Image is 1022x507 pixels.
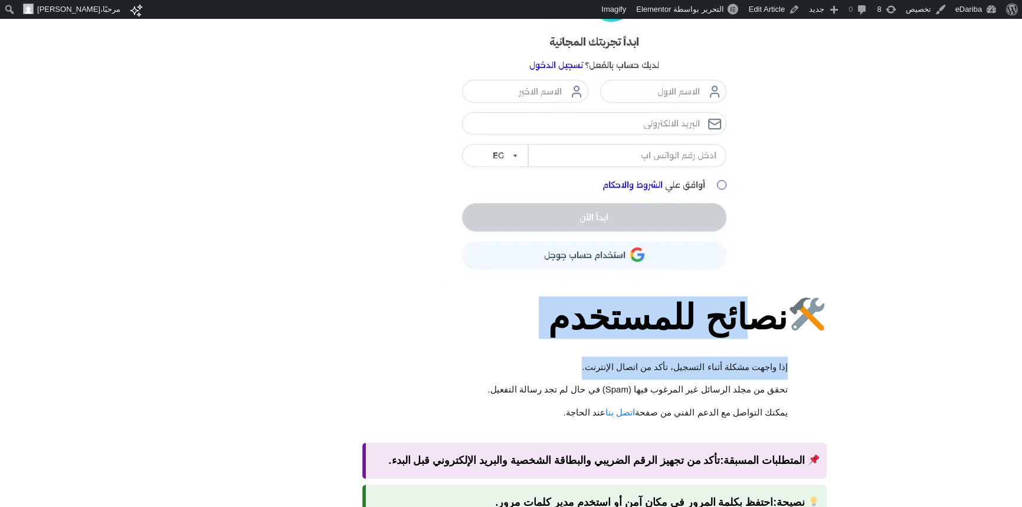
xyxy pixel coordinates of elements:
strong: المتطلبات المسبقة: [720,454,805,466]
img: 📌 [808,454,819,465]
a: اتصل بنا [605,402,635,424]
li: يمكنك التواصل مع الدعم الفني من صفحة عند الحاجة. [374,402,804,425]
li: إذا واجهت مشكلة أثناء التسجيل، تأكد من اتصال الإنترنت. [374,356,804,380]
span: التحرير بواسطة Elementor [636,5,723,14]
div: تأكد من تجهيز الرقم الضريبي والبطاقة الشخصية والبريد الإلكتروني قبل البدء. [362,443,827,479]
li: تحقق من مجلد الرسائل غير المرغوب فيها (Spam) في حال لم تجد رسالة التفعيل. [374,379,804,402]
img: 🛠️ [790,297,824,332]
h2: نصائح للمستخدم [362,296,827,339]
img: 💡 [808,496,819,507]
